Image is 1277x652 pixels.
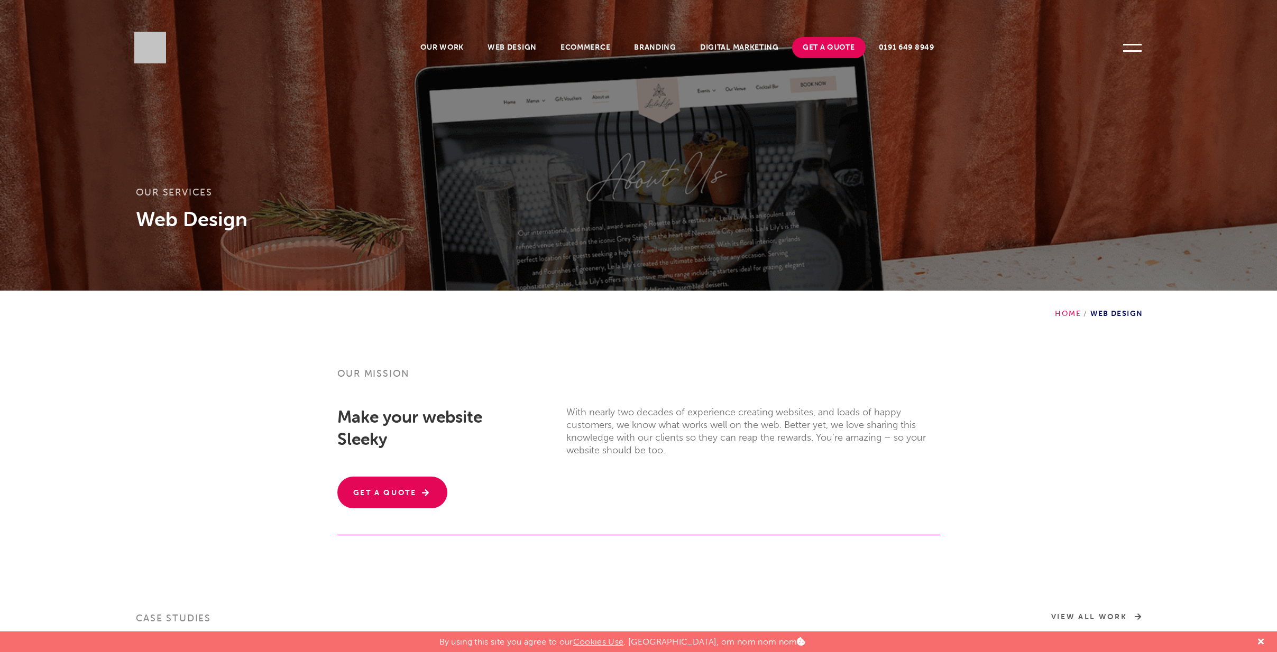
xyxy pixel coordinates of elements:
[337,367,940,393] h3: Our mission
[573,637,624,647] a: Cookies Use
[566,406,940,457] p: With nearly two decades of experience creating websites, and loads of happy customers, we know wh...
[550,37,621,58] a: Ecommerce
[337,477,447,508] a: Get A Quote
[439,631,806,647] p: By using this site you agree to our . [GEOGRAPHIC_DATA], om nom nom nom
[136,206,1142,232] h1: Web Design
[623,37,687,58] a: Branding
[134,32,166,63] img: Sleeky Web Design Newcastle
[868,37,945,58] a: 0191 649 8949
[136,186,1142,206] h3: Our services
[136,612,631,632] h3: Case Studies
[1055,309,1081,318] a: Home
[1081,309,1090,318] span: /
[337,406,506,450] h2: Make your website Sleeky
[792,37,866,58] a: Get A Quote
[410,37,474,58] a: Our Work
[477,37,547,58] a: Web Design
[1055,291,1143,318] div: Web Design
[1051,612,1142,622] a: View All Work
[690,37,789,58] a: Digital Marketing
